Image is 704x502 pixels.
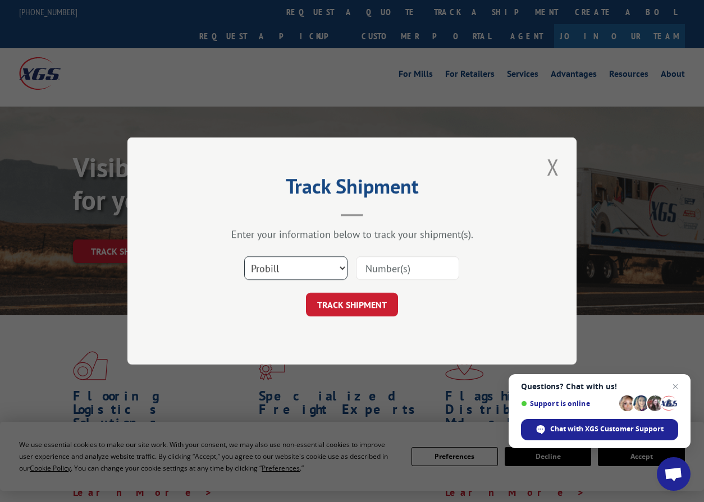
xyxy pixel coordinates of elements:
[550,424,664,434] span: Chat with XGS Customer Support
[521,419,678,440] span: Chat with XGS Customer Support
[521,382,678,391] span: Questions? Chat with us!
[306,293,398,316] button: TRACK SHIPMENT
[543,151,563,182] button: Close modal
[184,178,520,200] h2: Track Shipment
[184,228,520,241] div: Enter your information below to track your shipment(s).
[521,399,615,408] span: Support is online
[657,457,691,491] a: Open chat
[356,256,459,280] input: Number(s)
